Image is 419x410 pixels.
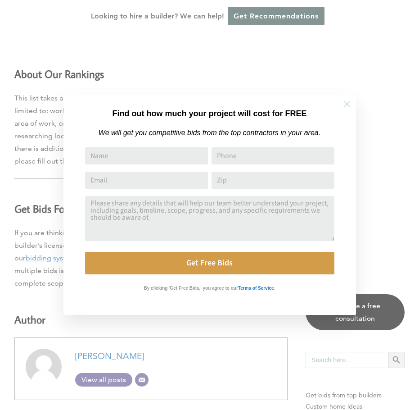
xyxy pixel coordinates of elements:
input: Email Address [85,172,208,189]
strong: By clicking 'Get Free Bids,' you agree to our [144,286,238,291]
strong: . [274,286,275,291]
button: Get Free Bids [85,252,334,274]
strong: Find out how much your project will cost for FREE [112,109,306,118]
button: Close [331,88,363,120]
textarea: Comment or Message [85,196,334,241]
input: Zip [212,172,334,189]
input: Phone [212,147,334,164]
a: Terms of Service [238,283,274,291]
iframe: Drift Widget Chat Controller [246,345,408,399]
input: Name [85,147,208,164]
em: We will get you competitive bids from the top contractors in your area. [99,129,320,137]
strong: Terms of Service [238,286,274,291]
